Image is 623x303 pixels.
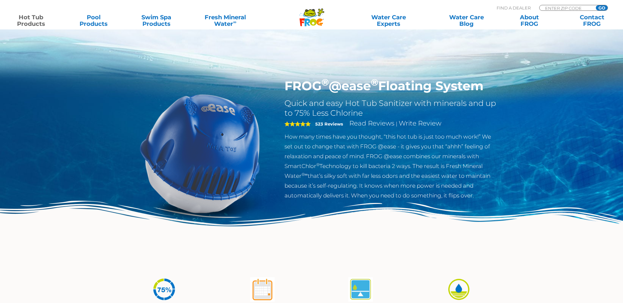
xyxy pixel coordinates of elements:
img: hot-tub-product-atease-system.png [125,78,275,228]
a: ContactFROG [568,14,616,27]
img: atease-icon-shock-once [250,277,275,302]
input: GO [596,5,608,10]
a: Fresh MineralWater∞ [195,14,256,27]
img: icon-atease-easy-on [447,277,471,302]
span: 5 [284,121,311,126]
a: AboutFROG [505,14,554,27]
p: Find A Dealer [497,5,531,11]
a: Hot TubProducts [7,14,55,27]
a: Water CareBlog [442,14,491,27]
img: atease-icon-self-regulates [348,277,373,302]
a: Swim SpaProducts [132,14,181,27]
h1: FROG @ease Floating System [284,78,498,93]
h2: Quick and easy Hot Tub Sanitizer with minerals and up to 75% Less Chlorine [284,98,498,118]
a: Water CareExperts [349,14,428,27]
a: Read Reviews [349,119,394,127]
p: How many times have you thought, “this hot tub is just too much work!” We set out to change that ... [284,132,498,200]
span: | [396,121,397,127]
sup: ® [321,76,329,88]
sup: ®∞ [302,172,308,177]
sup: ® [316,162,320,167]
input: Zip Code Form [544,5,589,11]
strong: 523 Reviews [315,121,343,126]
sup: ∞ [233,19,236,25]
a: Write Review [399,119,441,127]
sup: ® [371,76,378,88]
img: icon-atease-75percent-less [152,277,176,302]
a: PoolProducts [69,14,118,27]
